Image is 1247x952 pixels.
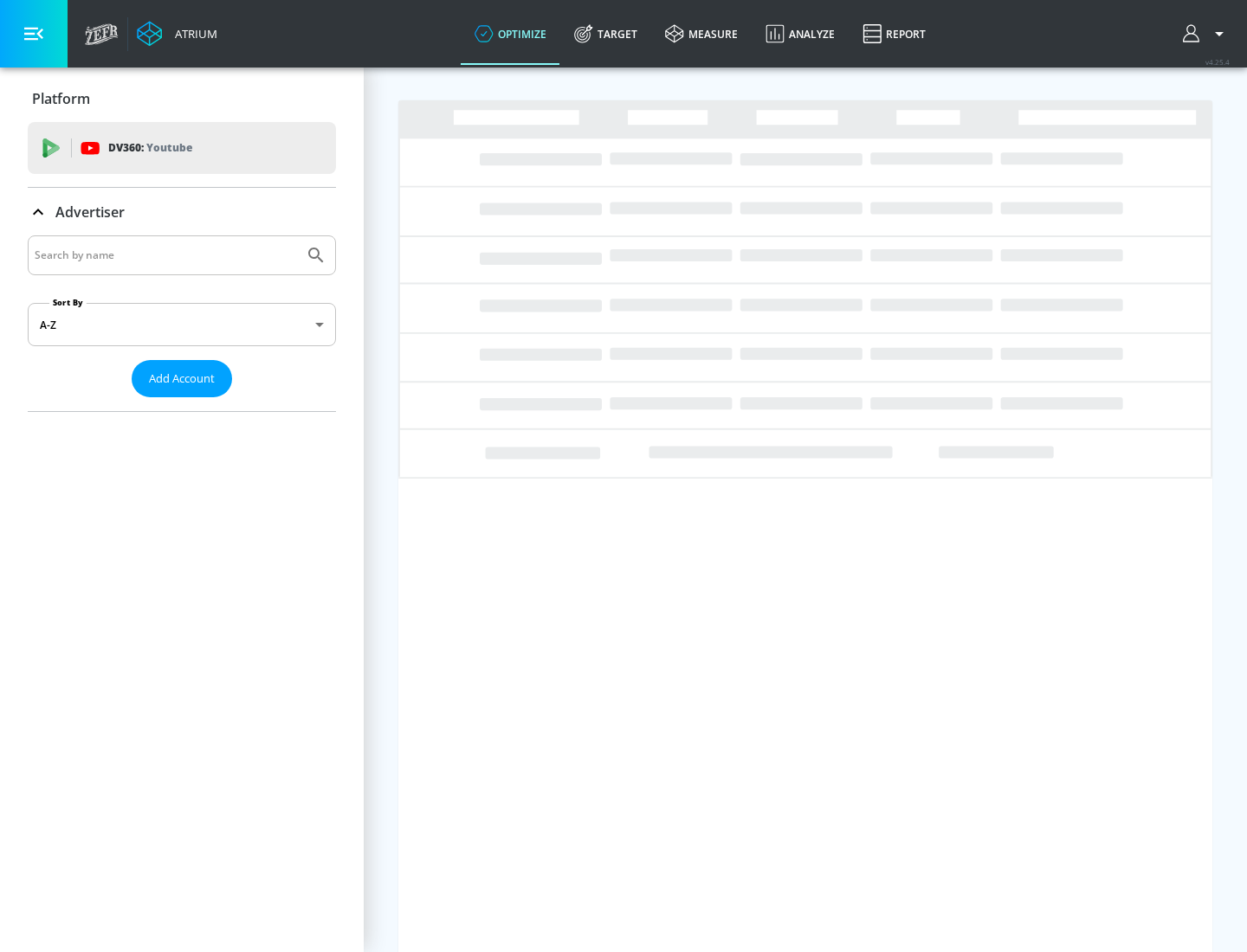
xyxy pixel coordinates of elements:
div: Atrium [168,26,217,42]
label: Sort By [49,297,87,308]
input: Search by name [35,244,297,267]
a: optimize [461,3,560,65]
button: Add Account [132,360,232,397]
p: Platform [32,89,90,108]
div: Advertiser [28,235,336,411]
nav: list of Advertiser [28,397,336,411]
a: Target [560,3,651,65]
p: Youtube [146,138,192,157]
a: Atrium [137,21,217,47]
p: DV360: [108,138,192,158]
div: Platform [28,74,336,123]
div: Advertiser [28,188,336,236]
p: Advertiser [55,203,125,222]
a: Report [849,3,940,65]
span: v 4.25.4 [1205,57,1230,67]
span: Add Account [149,369,215,389]
div: A-Z [28,303,336,346]
a: measure [651,3,752,65]
a: Analyze [752,3,849,65]
div: DV360: Youtube [28,122,336,174]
